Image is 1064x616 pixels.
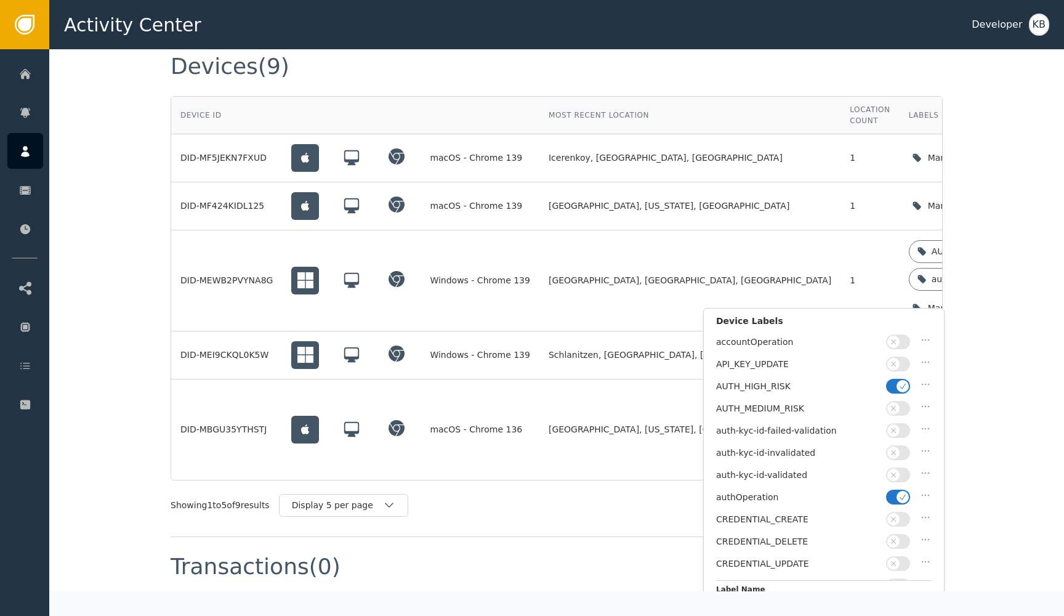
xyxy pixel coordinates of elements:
div: Device Labels [716,315,932,334]
div: CREDENTIAL_CREATE [716,513,880,526]
div: auth-kyc-id-validated [716,469,880,482]
div: AUTH_HIGH_RISK [932,245,1006,258]
div: auth-kyc-id-failed-validation [716,424,880,437]
div: DID-MF424KIDL125 [180,200,273,213]
div: authOperation [716,491,880,504]
button: Display 5 per page [279,494,408,517]
div: AUTH_HIGH_RISK [716,380,880,393]
div: Display 5 per page [292,499,383,512]
div: Windows - Chrome 139 [430,349,530,362]
div: authOperation [932,273,994,286]
div: macOS - Chrome 139 [430,152,530,164]
div: Manage device labels [928,152,1025,164]
span: Activity Center [64,11,201,39]
div: DID-MEWB2PVYNA8G [180,274,273,287]
div: accountOperation [716,336,880,349]
div: macOS - Chrome 136 [430,423,530,436]
button: KB [1029,14,1049,36]
div: Showing 1 to 5 of 9 results [171,499,270,512]
div: 1 [850,200,890,213]
div: auth-kyc-id-invalidated [716,447,880,460]
div: Developer [972,17,1022,32]
div: CREDENTIAL_DELETE [716,535,880,548]
span: [GEOGRAPHIC_DATA], [GEOGRAPHIC_DATA], [GEOGRAPHIC_DATA] [549,274,831,287]
div: Manage device labels [928,200,1025,213]
div: DID-MF5JEKN7FXUD [180,152,273,164]
div: Transactions (0) [171,556,341,578]
th: Location Count [840,97,899,134]
button: Manage device labels [909,145,1046,171]
div: CREDENTIAL_UPDATE [716,557,880,570]
div: API_KEY_UPDATE [716,358,880,371]
label: Label Name [716,584,932,598]
span: [GEOGRAPHIC_DATA], [US_STATE], [GEOGRAPHIC_DATA] [549,200,789,213]
div: DEVICE_SEEN_ONCE [716,580,880,593]
button: Manage device labels [909,193,1046,219]
span: Schlanitzen, [GEOGRAPHIC_DATA], [GEOGRAPHIC_DATA] [549,349,791,362]
div: Manage device labels [928,302,1025,315]
th: Labels [900,97,1055,134]
div: Windows - Chrome 139 [430,274,530,287]
span: [GEOGRAPHIC_DATA], [US_STATE], [GEOGRAPHIC_DATA] [549,423,789,436]
th: Device ID [171,97,282,134]
div: DID-MEI9CKQL0K5W [180,349,273,362]
button: Manage device labels [909,296,1046,321]
div: AUTH_MEDIUM_RISK [716,402,880,415]
div: 1 [850,274,890,287]
div: Devices (9) [171,55,289,78]
div: DID-MBGU35YTHSTJ [180,423,273,436]
th: Most Recent Location [539,97,840,134]
span: Icerenkoy, [GEOGRAPHIC_DATA], [GEOGRAPHIC_DATA] [549,152,783,164]
div: macOS - Chrome 139 [430,200,530,213]
div: 1 [850,152,890,164]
